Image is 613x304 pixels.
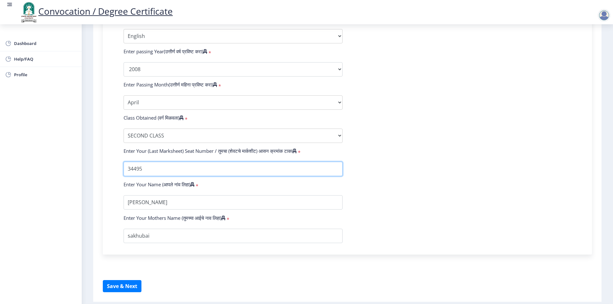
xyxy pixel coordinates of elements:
[14,40,77,47] span: Dashboard
[124,81,217,88] label: Enter Passing Month(उत्तीर्ण महिना प्रविष्ट करा)
[124,148,297,154] label: Enter Your (Last Marksheet) Seat Number / तुमचा (शेवटचे मार्कशीट) आसन क्रमांक टाका
[14,55,77,63] span: Help/FAQ
[19,5,173,17] a: Convocation / Degree Certificate
[19,1,38,23] img: logo
[124,162,343,176] input: Enter Your Seat Number
[124,181,194,188] label: Enter Your Name (आपले नांव लिहा)
[124,48,207,55] label: Enter passing Year(उत्तीर्ण वर्ष प्रविष्ट करा)
[124,215,225,221] label: Enter Your Mothers Name (तुमच्या आईचे नाव लिहा)
[124,229,343,243] input: Enter Your Mothers Name
[103,280,141,292] button: Save & Next
[14,71,77,78] span: Profile
[124,195,343,210] input: Enter Your Name
[124,115,184,121] label: Class Obtained (वर्ग मिळवला)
